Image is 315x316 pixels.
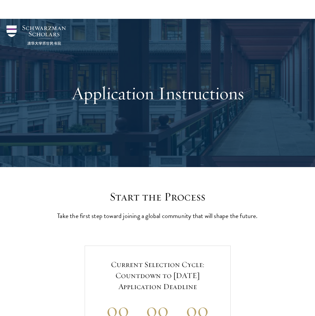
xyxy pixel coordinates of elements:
h2: Start the Process [57,190,258,204]
img: Schwarzman Scholars [6,25,66,45]
h1: Application Instructions [46,82,270,104]
p: Take the first step toward joining a global community that will shape the future. [57,210,258,221]
h5: Current Selection Cycle: Countdown to [DATE] Application Deadline [98,259,217,292]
